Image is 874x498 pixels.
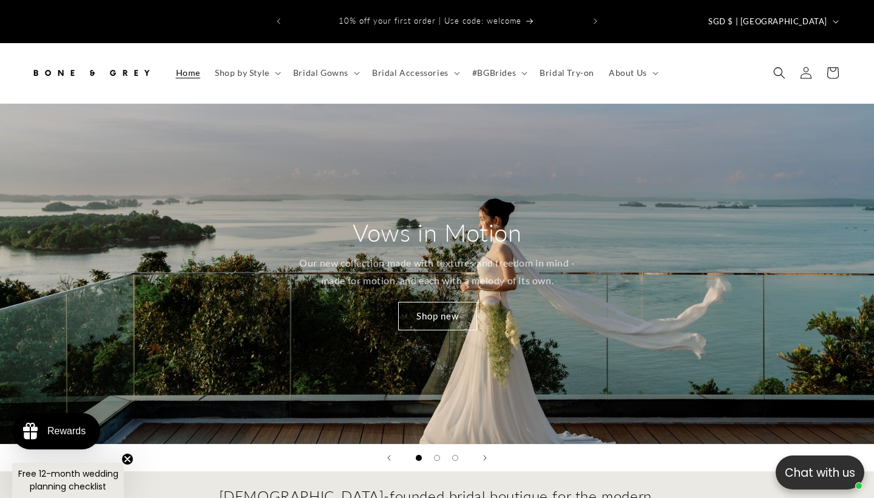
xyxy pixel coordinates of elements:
summary: Shop by Style [208,60,286,86]
p: Chat with us [776,464,864,482]
p: Our new collection made with textures and freedom in mind - made for motion, and each with a melo... [293,254,581,290]
button: Previous announcement [265,10,292,33]
button: Load slide 3 of 3 [446,449,464,467]
img: Bone and Grey Bridal [30,60,152,86]
div: Free 12-month wedding planning checklistClose teaser [12,463,124,498]
button: Open chatbox [776,455,864,489]
span: Free 12-month wedding planning checklist [18,468,118,493]
summary: #BGBrides [465,60,532,86]
summary: About Us [601,60,663,86]
button: Next slide [472,445,498,471]
summary: Bridal Gowns [286,60,365,86]
span: About Us [609,67,647,78]
span: Bridal Try-on [540,67,594,78]
span: Home [176,67,200,78]
span: Bridal Gowns [293,67,348,78]
span: SGD $ | [GEOGRAPHIC_DATA] [708,16,827,28]
button: Next announcement [582,10,609,33]
span: Bridal Accessories [372,67,449,78]
button: Previous slide [376,445,402,471]
summary: Bridal Accessories [365,60,465,86]
a: Bridal Try-on [532,60,601,86]
summary: Search [766,60,793,86]
span: Shop by Style [215,67,269,78]
a: Bone and Grey Bridal [26,55,157,91]
a: Shop new [398,302,476,330]
button: SGD $ | [GEOGRAPHIC_DATA] [701,10,844,33]
span: 10% off your first order | Use code: welcome [339,16,521,26]
span: #BGBrides [472,67,516,78]
a: Home [169,60,208,86]
button: Load slide 1 of 3 [410,449,428,467]
button: Load slide 2 of 3 [428,449,446,467]
button: Close teaser [121,453,134,465]
h2: Vows in Motion [353,217,521,248]
div: Rewards [47,426,86,437]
